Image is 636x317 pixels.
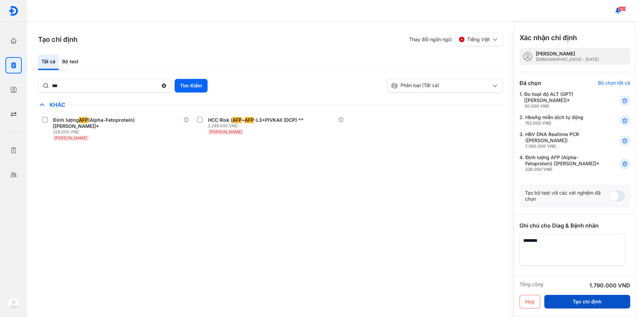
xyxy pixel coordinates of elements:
div: Thay đổi ngôn ngữ: [409,33,503,46]
button: Tìm Kiếm [175,79,208,93]
div: HBV DNA Realtime PCR ([PERSON_NAME]) [525,131,603,149]
span: AFP [232,117,242,123]
div: Đo hoạt độ ALT (GPT) [[PERSON_NAME]]* [524,91,603,109]
button: Tạo chỉ định [544,295,630,308]
img: logo [8,298,19,309]
div: HCC Risk ( + -L3+PIVKAII (DCP) ** [208,117,304,123]
div: Bộ test [59,54,82,70]
span: [PERSON_NAME] [54,135,87,140]
div: 2. [519,114,603,126]
div: Ghi chú cho Diag & Bệnh nhân [519,221,630,230]
div: 152.000 VND [525,120,583,126]
div: 1.380.000 VND [525,144,603,149]
div: 4. [519,154,603,172]
div: 2.248.000 VND [208,123,306,129]
div: 3. [519,131,603,149]
span: AFP [245,117,254,123]
h3: Tạo chỉ định [38,35,77,44]
button: Huỷ [519,295,540,308]
span: AFP [79,117,88,123]
div: 30.000 VND [524,103,603,109]
span: Tiếng Việt [467,36,490,43]
div: 228.000 VND [53,129,183,135]
div: Đã chọn [519,79,541,87]
div: [DEMOGRAPHIC_DATA] - [DATE] [536,57,599,62]
div: Phân loại (Tất cả) [391,82,491,89]
span: [PERSON_NAME] [209,129,242,134]
div: Bỏ chọn tất cả [598,80,630,86]
div: 1.790.000 VND [589,281,630,289]
div: [PERSON_NAME] [536,51,599,57]
div: 228.000 VND [525,167,603,172]
img: logo [8,6,19,16]
span: 160 [618,6,626,11]
div: Tất cả [38,54,59,70]
div: Định lượng (Alpha-Fetoprotein) [[PERSON_NAME]]* [53,117,181,129]
span: Khác [46,101,69,108]
div: Định lượng AFP (Alpha-Fetoprotein) [[PERSON_NAME]]* [525,154,603,172]
div: Tổng cộng [519,281,543,289]
h3: Xác nhận chỉ định [519,33,577,43]
div: HbeAg miễn dịch tự động [525,114,583,126]
div: 1. [519,91,603,109]
div: Tạo bộ test với các xét nghiệm đã chọn [525,190,608,202]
